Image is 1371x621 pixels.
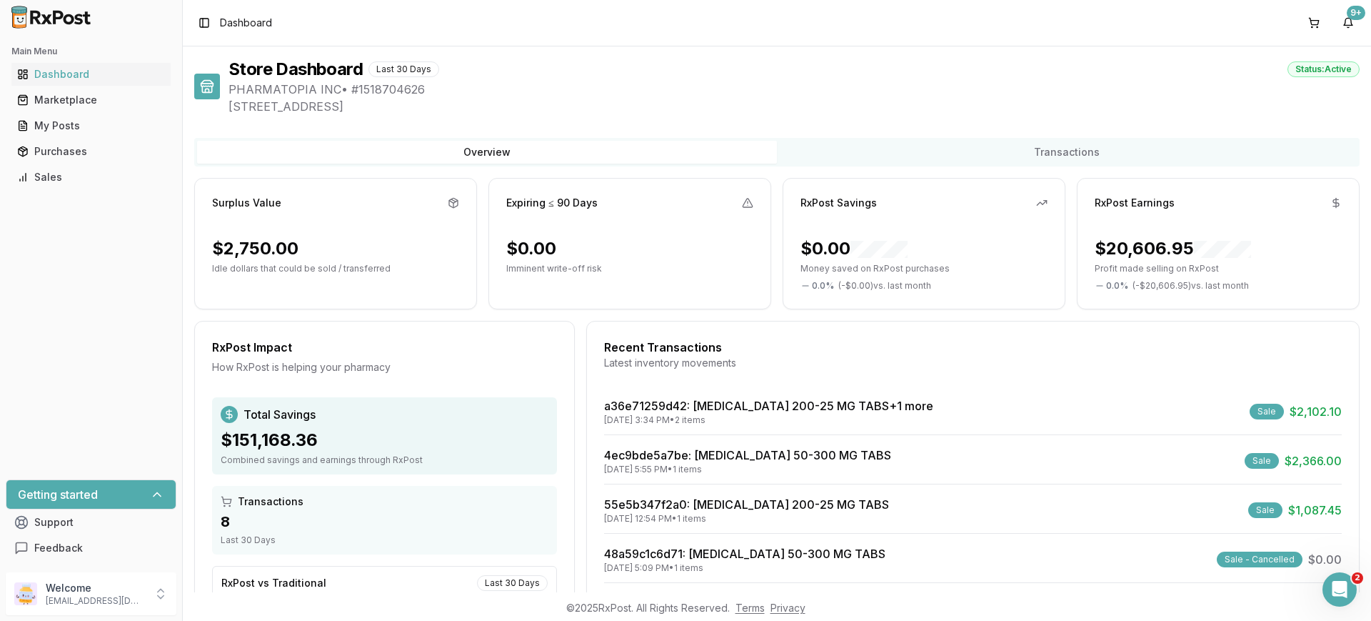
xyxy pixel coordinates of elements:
span: $1,087.45 [1288,502,1342,519]
div: $0.00 [506,237,556,260]
span: Feedback [34,541,83,555]
nav: breadcrumb [220,16,272,30]
div: Latest inventory movements [604,356,1342,370]
iframe: Intercom live chat [1322,572,1357,607]
h1: Store Dashboard [228,58,363,81]
div: $20,606.95 [1095,237,1251,260]
p: Money saved on RxPost purchases [800,263,1048,274]
a: Marketplace [11,87,171,113]
p: Imminent write-off risk [506,263,753,274]
a: Purchases [11,139,171,164]
img: User avatar [14,582,37,605]
div: Purchases [17,144,165,159]
span: Dashboard [220,16,272,30]
span: Total Savings [243,406,316,423]
p: Idle dollars that could be sold / transferred [212,263,459,274]
div: RxPost Earnings [1095,196,1175,210]
div: [DATE] 3:34 PM • 2 items [604,414,933,426]
span: $2,366.00 [1285,452,1342,470]
div: Last 30 Days [477,575,548,591]
button: Marketplace [6,89,176,111]
img: RxPost Logo [6,6,97,29]
div: How RxPost is helping your pharmacy [212,360,557,374]
div: Dashboard [17,67,165,81]
h2: Main Menu [11,46,171,57]
button: Sales [6,166,176,189]
button: Purchases [6,140,176,163]
div: $0.00 [800,237,908,260]
button: 9+ [1337,11,1360,34]
span: [STREET_ADDRESS] [228,98,1360,115]
div: Expiring ≤ 90 Days [506,196,598,210]
span: $0.00 [1308,551,1342,568]
div: Last 30 Days [221,535,548,546]
div: 9+ [1347,6,1365,20]
span: PHARMATOPIA INC • # 1518704626 [228,81,1360,98]
button: Dashboard [6,63,176,86]
button: Feedback [6,535,176,561]
p: [EMAIL_ADDRESS][DOMAIN_NAME] [46,595,145,607]
a: Dashboard [11,61,171,87]
div: Marketplace [17,93,165,107]
button: Overview [197,141,777,164]
div: Sale [1245,453,1279,469]
span: 2 [1352,572,1363,584]
div: $2,750.00 [212,237,298,260]
p: Welcome [46,581,145,595]
a: 55e5b347f2a0: [MEDICAL_DATA] 200-25 MG TABS [604,497,889,512]
span: 0.0 % [812,280,834,292]
div: [DATE] 12:54 PM • 1 items [604,513,889,525]
span: $2,102.10 [1290,403,1342,420]
div: Status: Active [1287,61,1360,77]
p: Profit made selling on RxPost [1095,263,1342,274]
a: Terms [735,602,765,614]
div: Sales [17,170,165,184]
span: ( - $20,606.95 ) vs. last month [1133,280,1249,292]
div: Sale [1250,404,1284,419]
div: RxPost vs Traditional [221,576,326,590]
div: $151,168.36 [221,429,548,452]
button: Support [6,510,176,535]
div: [DATE] 5:55 PM • 1 items [604,464,891,475]
div: Recent Transactions [604,339,1342,356]
a: My Posts [11,113,171,139]
div: Sale - Cancelled [1217,552,1302,567]
span: ( - $0.00 ) vs. last month [838,280,931,292]
a: Sales [11,164,171,190]
div: RxPost Impact [212,339,557,356]
span: Transactions [238,495,303,509]
span: 0.0 % [1106,280,1128,292]
div: RxPost Savings [800,196,877,210]
a: 48a59c1c6d71: [MEDICAL_DATA] 50-300 MG TABS [604,547,885,561]
div: [DATE] 5:09 PM • 1 items [604,562,885,574]
div: 8 [221,512,548,532]
div: Combined savings and earnings through RxPost [221,454,548,466]
h3: Getting started [18,486,98,503]
button: My Posts [6,114,176,137]
a: Privacy [770,602,805,614]
a: a36e71259d42: [MEDICAL_DATA] 200-25 MG TABS+1 more [604,399,933,413]
div: Sale [1248,502,1282,518]
a: 4ec9bde5a7be: [MEDICAL_DATA] 50-300 MG TABS [604,448,891,462]
div: My Posts [17,119,165,133]
div: Last 30 Days [368,61,439,77]
button: Transactions [777,141,1357,164]
div: Surplus Value [212,196,281,210]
